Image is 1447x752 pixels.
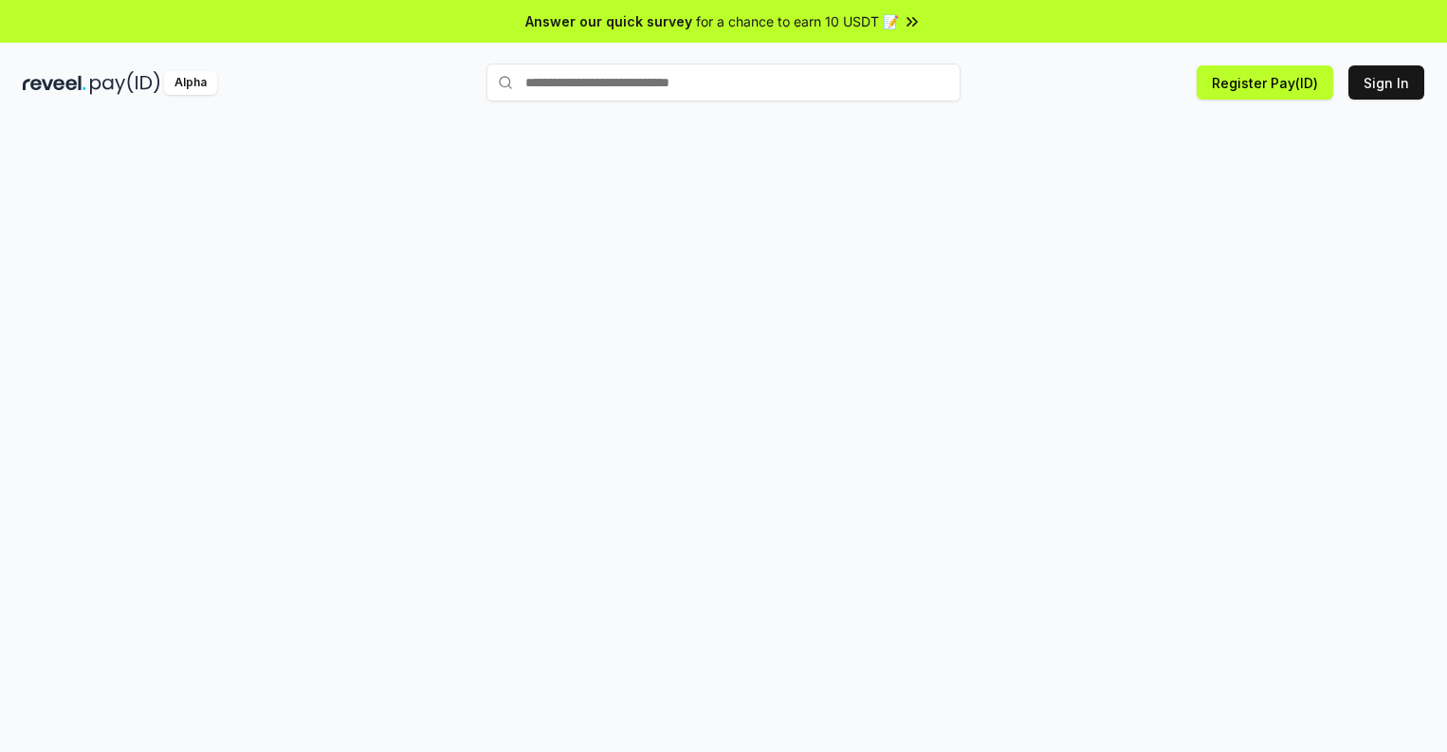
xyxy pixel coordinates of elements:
[23,71,86,95] img: reveel_dark
[696,11,899,31] span: for a chance to earn 10 USDT 📝
[90,71,160,95] img: pay_id
[525,11,692,31] span: Answer our quick survey
[1197,65,1333,100] button: Register Pay(ID)
[164,71,217,95] div: Alpha
[1348,65,1424,100] button: Sign In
